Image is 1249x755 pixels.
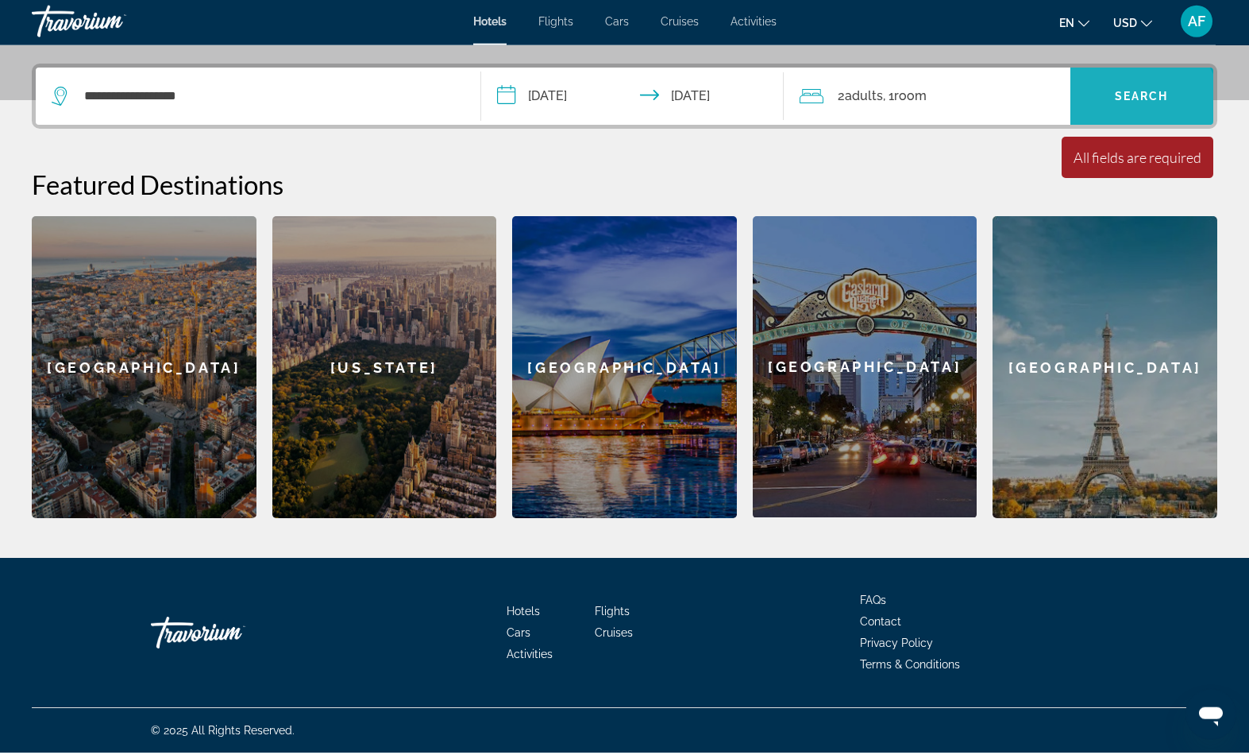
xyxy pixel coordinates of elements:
span: , 1 [883,87,927,110]
button: User Menu [1176,7,1217,41]
button: Check-in date: Nov 28, 2025 Check-out date: Dec 1, 2025 [481,70,784,127]
button: Search [1070,70,1213,127]
a: Cars [507,629,530,641]
span: Adults [845,91,883,106]
a: Contact [860,618,901,630]
a: Travorium [151,611,310,659]
span: Search [1115,92,1169,105]
a: Cars [605,17,629,30]
a: Travorium [32,3,191,45]
a: [GEOGRAPHIC_DATA] [32,219,256,521]
iframe: Кнопка запуска окна обмена сообщениями [1185,691,1236,742]
a: [GEOGRAPHIC_DATA] [512,219,737,521]
a: Flights [595,607,630,620]
a: Privacy Policy [860,639,933,652]
a: Cruises [595,629,633,641]
a: Flights [538,17,573,30]
a: [US_STATE] [272,219,497,521]
span: AF [1188,16,1205,32]
a: Terms & Conditions [860,660,960,673]
span: en [1059,19,1074,32]
a: Hotels [473,17,507,30]
span: USD [1113,19,1137,32]
button: Travelers: 2 adults, 0 children [784,70,1070,127]
button: Change currency [1113,14,1152,37]
span: 2 [838,87,883,110]
span: © 2025 All Rights Reserved. [151,726,295,739]
div: All fields are required [1074,151,1201,168]
a: Hotels [507,607,540,620]
div: Search widget [36,70,1213,127]
a: [GEOGRAPHIC_DATA] [753,219,977,521]
a: Activities [507,650,553,663]
a: Cruises [661,17,699,30]
a: FAQs [860,596,886,609]
h2: Featured Destinations [32,171,1217,203]
a: [GEOGRAPHIC_DATA] [993,219,1217,521]
div: [GEOGRAPHIC_DATA] [753,219,977,520]
a: Activities [731,17,777,30]
span: Room [894,91,927,106]
button: Change language [1059,14,1089,37]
